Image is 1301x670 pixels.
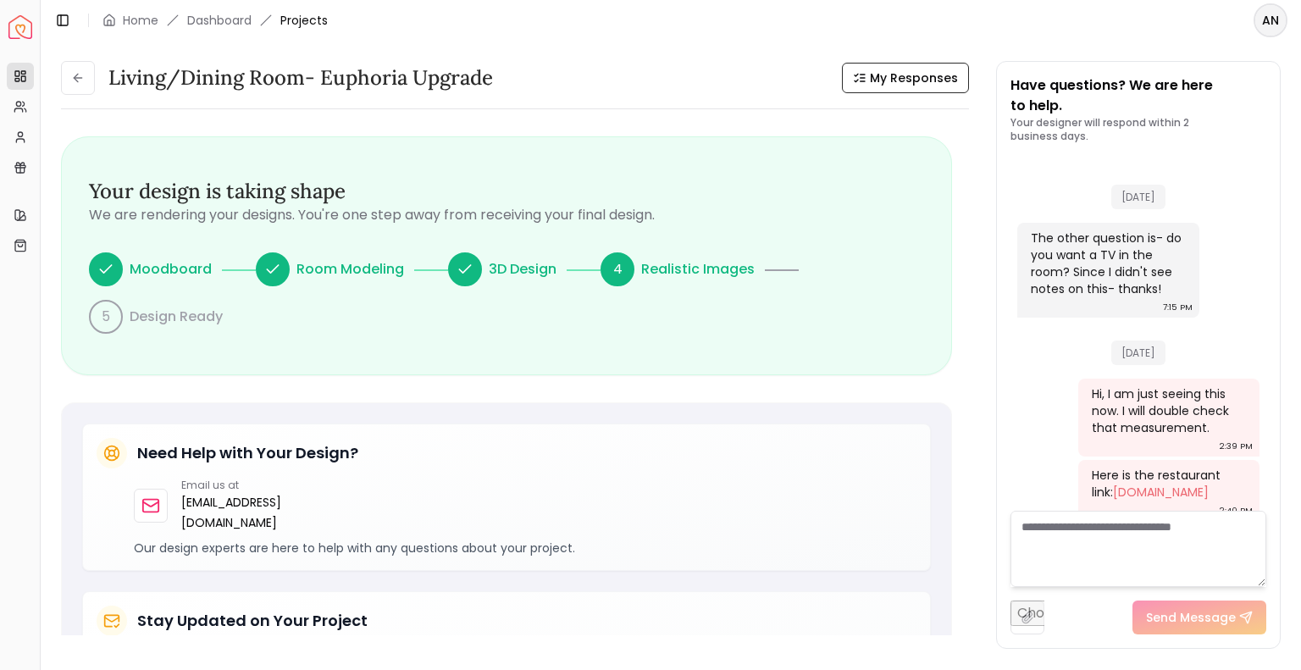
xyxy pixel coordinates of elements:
[130,259,212,280] p: Moodboard
[1010,75,1266,116] p: Have questions? We are here to help.
[1092,467,1243,501] div: Here is the restaurant link:
[280,12,328,29] span: Projects
[1111,341,1165,365] span: [DATE]
[181,492,309,533] a: [EMAIL_ADDRESS][DOMAIN_NAME]
[1220,502,1253,519] div: 2:40 PM
[137,441,358,465] h5: Need Help with Your Design?
[641,259,755,280] p: Realistic Images
[130,307,223,327] p: Design Ready
[8,15,32,39] a: Spacejoy
[102,12,328,29] nav: breadcrumb
[1031,230,1182,297] div: The other question is- do you want a TV in the room? Since I didn't see notes on this- thanks!
[137,609,368,633] h5: Stay Updated on Your Project
[89,300,123,334] div: 5
[601,252,634,286] div: 4
[8,15,32,39] img: Spacejoy Logo
[1163,299,1193,316] div: 7:15 PM
[842,63,969,93] button: My Responses
[108,64,493,91] h3: Living/Dining Room- Euphoria Upgrade
[89,205,924,225] p: We are rendering your designs. You're one step away from receiving your final design.
[1092,385,1243,436] div: Hi, I am just seeing this now. I will double check that measurement.
[1113,484,1209,501] a: [DOMAIN_NAME]
[187,12,252,29] a: Dashboard
[1111,185,1165,209] span: [DATE]
[123,12,158,29] a: Home
[1010,116,1266,143] p: Your designer will respond within 2 business days.
[89,178,924,205] h3: Your design is taking shape
[870,69,958,86] span: My Responses
[1220,438,1253,455] div: 2:39 PM
[296,259,404,280] p: Room Modeling
[181,479,309,492] p: Email us at
[1254,3,1287,37] button: AN
[134,540,916,556] p: Our design experts are here to help with any questions about your project.
[1255,5,1286,36] span: AN
[489,259,556,280] p: 3D Design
